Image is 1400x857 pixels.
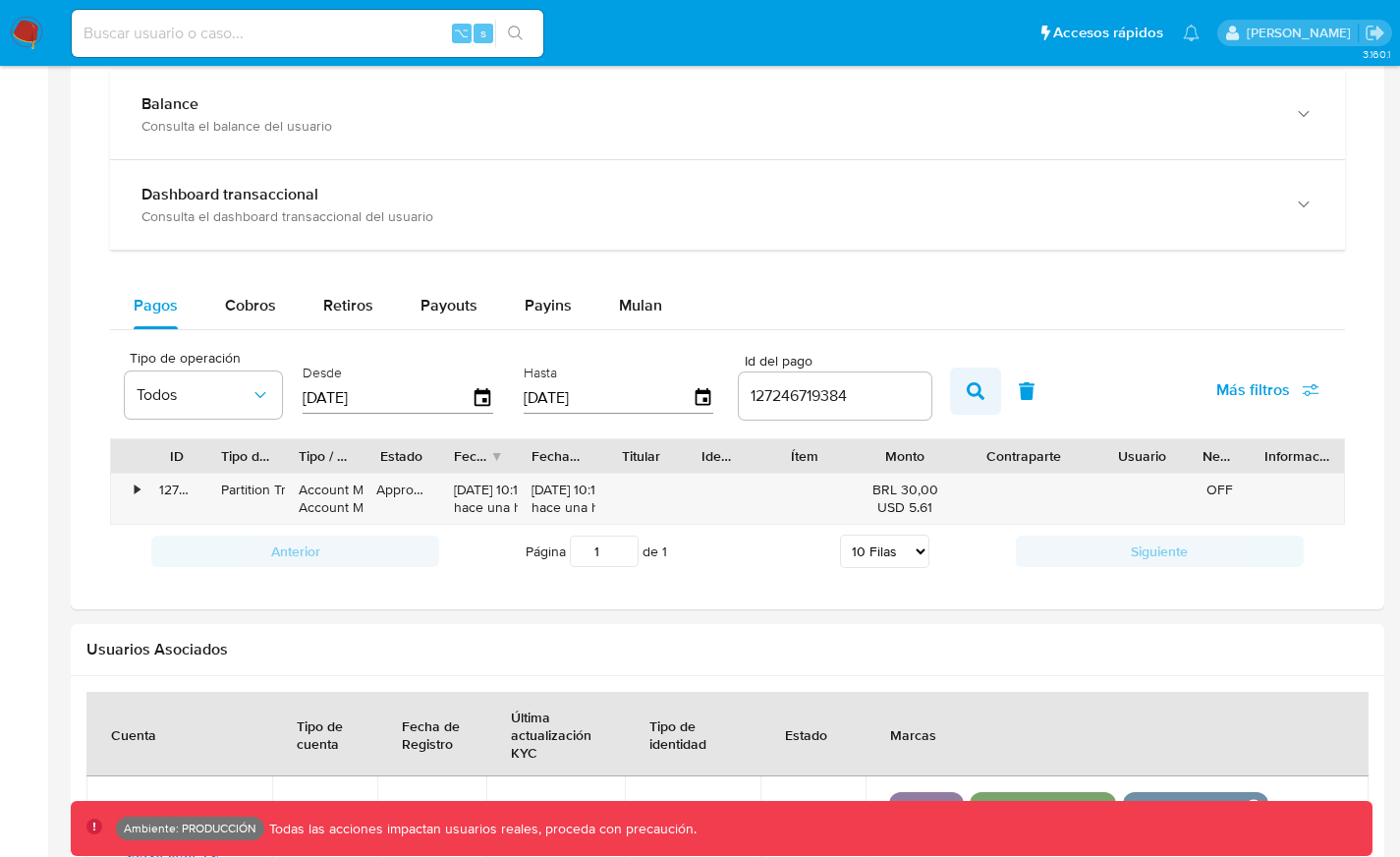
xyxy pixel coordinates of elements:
h2: Usuarios Asociados [86,640,1369,659]
p: Todas las acciones impactan usuarios reales, proceda con precaución. [264,820,697,838]
a: Salir [1365,23,1385,43]
p: facundoagustin.borghi@mercadolibre.com [1247,24,1358,42]
a: Notificaciones [1183,25,1200,41]
p: Ambiente: PRODUCCIÓN [124,825,256,832]
span: s [480,24,486,42]
span: 3.160.1 [1363,46,1390,62]
input: Buscar usuario o caso... [72,21,543,46]
span: Accesos rápidos [1053,23,1163,43]
span: ⌥ [454,24,469,42]
button: search-icon [495,20,535,47]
